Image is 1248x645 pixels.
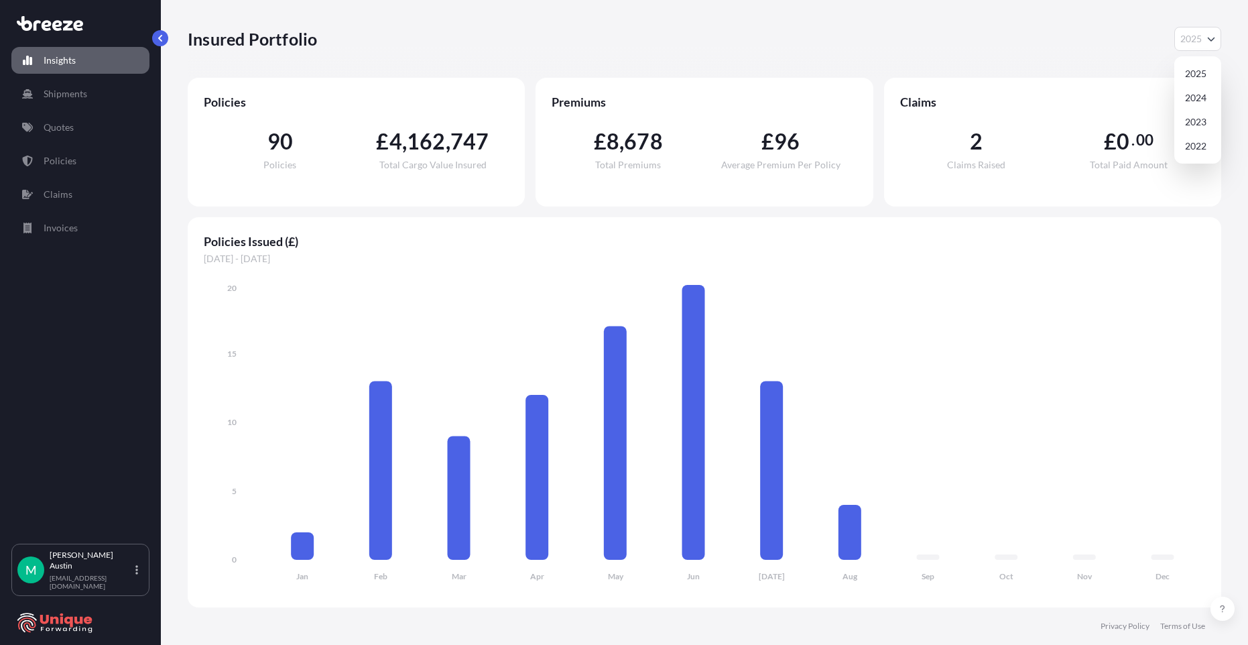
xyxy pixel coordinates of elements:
div: 2023 [1180,110,1216,134]
span: 2025 [1180,32,1202,46]
div: Year Selector [1174,56,1221,164]
button: Year Selector [1174,27,1221,51]
p: Insured Portfolio [188,28,317,50]
div: 2022 [1180,134,1216,158]
div: 2024 [1180,86,1216,110]
div: 2025 [1180,62,1216,86]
